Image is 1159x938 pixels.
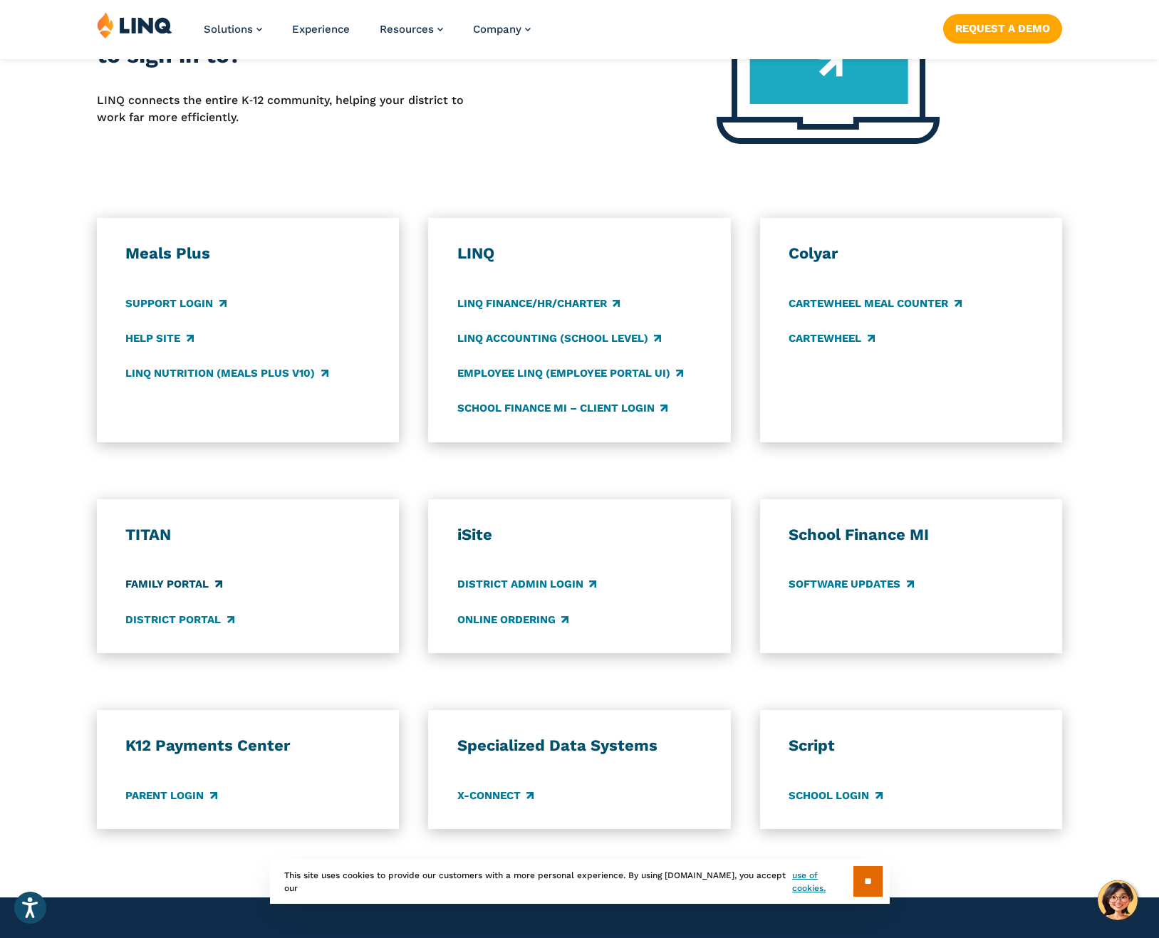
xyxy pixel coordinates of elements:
[457,330,661,346] a: LINQ Accounting (school level)
[204,23,253,36] span: Solutions
[125,330,193,346] a: Help Site
[380,23,443,36] a: Resources
[792,869,853,895] a: use of cookies.
[473,23,531,36] a: Company
[125,577,222,593] a: Family Portal
[125,788,217,803] a: Parent Login
[943,14,1062,43] a: Request a Demo
[457,525,702,545] h3: iSite
[97,92,482,127] p: LINQ connects the entire K‑12 community, helping your district to work far more efficiently.
[125,244,370,264] h3: Meals Plus
[204,11,531,58] nav: Primary Navigation
[204,23,262,36] a: Solutions
[789,736,1033,756] h3: Script
[789,577,913,593] a: Software Updates
[125,736,370,756] h3: K12 Payments Center
[789,788,882,803] a: School Login
[457,365,683,381] a: Employee LINQ (Employee Portal UI)
[473,23,521,36] span: Company
[125,296,226,311] a: Support Login
[457,577,596,593] a: District Admin Login
[125,612,234,627] a: District Portal
[125,525,370,545] h3: TITAN
[789,296,961,311] a: CARTEWHEEL Meal Counter
[457,612,568,627] a: Online Ordering
[457,296,620,311] a: LINQ Finance/HR/Charter
[789,330,874,346] a: CARTEWHEEL
[125,365,328,381] a: LINQ Nutrition (Meals Plus v10)
[1098,880,1138,920] button: Hello, have a question? Let’s chat.
[457,788,534,803] a: X-Connect
[292,23,350,36] a: Experience
[943,11,1062,43] nav: Button Navigation
[789,244,1033,264] h3: Colyar
[457,736,702,756] h3: Specialized Data Systems
[457,400,667,416] a: School Finance MI – Client Login
[457,244,702,264] h3: LINQ
[380,23,434,36] span: Resources
[97,11,172,38] img: LINQ | K‑12 Software
[270,859,890,904] div: This site uses cookies to provide our customers with a more personal experience. By using [DOMAIN...
[789,525,1033,545] h3: School Finance MI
